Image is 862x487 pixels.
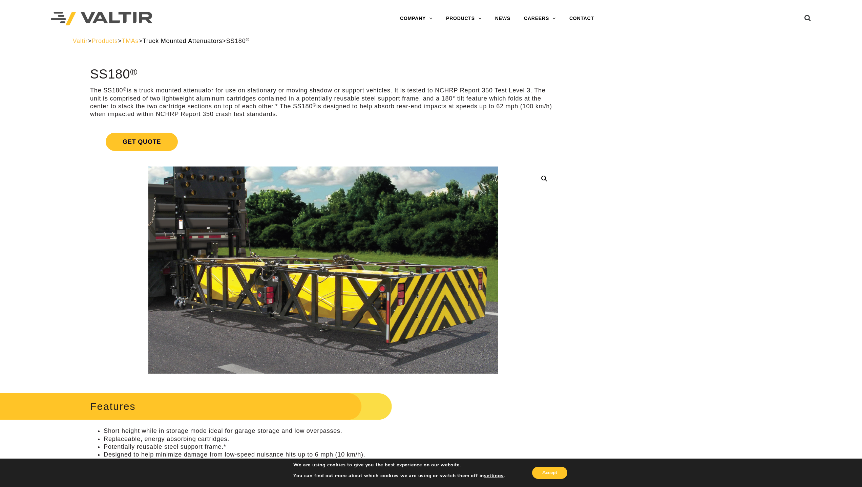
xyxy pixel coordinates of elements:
[293,473,505,479] p: You can find out more about which cookies we are using or switch them off in .
[106,133,178,151] span: Get Quote
[73,38,88,44] a: Valtir
[439,12,488,25] a: PRODUCTS
[293,462,505,468] p: We are using cookies to give you the best experience on our website.
[122,38,139,44] a: TMAs
[90,67,556,82] h1: SS180
[104,427,556,435] li: Short height while in storage mode ideal for garage storage and low overpasses.
[246,37,249,42] sup: ®
[130,66,138,77] sup: ®
[91,38,118,44] a: Products
[393,12,439,25] a: COMPANY
[563,12,601,25] a: CONTACT
[226,38,249,44] span: SS180
[484,473,503,479] button: settings
[313,103,316,108] sup: ®
[123,87,127,92] sup: ®
[488,12,517,25] a: NEWS
[90,87,556,118] p: The SS180 is a truck mounted attenuator for use on stationary or moving shadow or support vehicle...
[104,451,556,459] li: Designed to help minimize damage from low-speed nuisance hits up to 6 mph (10 km/h).
[51,12,152,26] img: Valtir
[73,37,790,45] div: > > > >
[517,12,563,25] a: CAREERS
[532,467,567,479] button: Accept
[90,125,556,159] a: Get Quote
[104,443,556,451] li: Potentially reusable steel support frame.*
[104,435,556,443] li: Replaceable, energy absorbing cartridges.
[143,38,222,44] a: Truck Mounted Attenuators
